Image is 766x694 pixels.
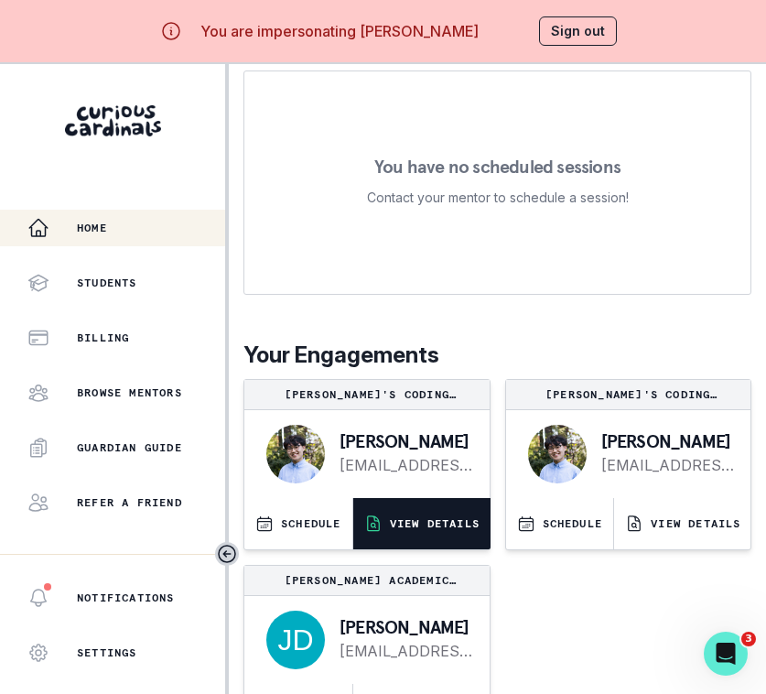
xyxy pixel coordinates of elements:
button: VIEW DETAILS [353,498,491,549]
p: [PERSON_NAME] [340,432,475,450]
iframe: Intercom live chat [704,632,748,676]
a: [EMAIL_ADDRESS][DOMAIN_NAME] [340,640,475,662]
a: [EMAIL_ADDRESS][DOMAIN_NAME] [340,454,475,476]
p: [PERSON_NAME]'s Coding Mentorship [252,387,482,402]
button: Sign out [539,16,617,46]
span: 3 [741,632,756,646]
p: Notifications [77,591,175,605]
p: Refer a friend [77,495,182,510]
p: [PERSON_NAME] [340,618,475,636]
a: [EMAIL_ADDRESS][DOMAIN_NAME] [601,454,737,476]
p: Guardian Guide [77,440,182,455]
p: You are impersonating [PERSON_NAME] [200,20,479,42]
p: [PERSON_NAME]'s Coding Mentorship [513,387,744,402]
button: Toggle sidebar [215,542,239,566]
p: Settings [77,645,137,660]
button: VIEW DETAILS [614,498,751,549]
p: Students [77,276,137,290]
p: Billing [77,331,129,345]
p: Contact your mentor to schedule a session! [367,187,629,209]
p: [PERSON_NAME] [601,432,737,450]
p: VIEW DETAILS [651,516,740,531]
p: You have no scheduled sessions [374,157,620,176]
p: Browse Mentors [77,385,182,400]
img: Curious Cardinals Logo [65,105,161,136]
img: svg [266,611,325,669]
p: VIEW DETAILS [390,516,480,531]
p: Home [77,221,107,235]
button: SCHEDULE [506,498,614,549]
p: SCHEDULE [543,516,603,531]
p: Your Engagements [243,339,751,372]
button: SCHEDULE [244,498,352,549]
p: SCHEDULE [281,516,341,531]
p: [PERSON_NAME] academic mentorship [252,573,482,588]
